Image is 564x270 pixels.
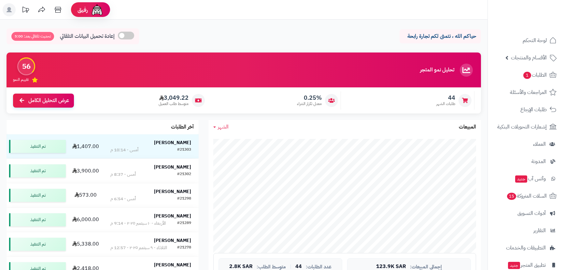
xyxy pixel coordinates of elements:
strong: [PERSON_NAME] [154,237,191,244]
span: 3,049.22 [159,94,189,101]
h3: تحليل نمو المتجر [420,67,454,73]
div: #21298 [177,196,191,202]
img: logo-2.png [520,18,558,32]
span: الشهر [218,123,229,131]
strong: [PERSON_NAME] [154,213,191,219]
div: #21303 [177,147,191,153]
div: تم التنفيذ [9,164,66,177]
a: العملاء [492,136,560,152]
span: رفيق [78,6,88,14]
a: التقارير [492,223,560,238]
a: أدوات التسويق [492,205,560,221]
div: تم التنفيذ [9,189,66,202]
span: العملاء [533,140,546,149]
div: #21289 [177,220,191,227]
td: 3,900.00 [68,159,103,183]
td: 1,407.00 [68,134,103,158]
div: تم التنفيذ [9,238,66,251]
span: السلات المتروكة [506,191,547,201]
span: أدوات التسويق [517,209,546,218]
span: 15 [507,193,516,200]
span: | [290,264,291,269]
span: تطبيق المتجر [507,261,546,270]
a: التطبيقات والخدمات [492,240,560,256]
div: #21302 [177,171,191,178]
span: عرض التحليل الكامل [28,97,69,104]
a: عرض التحليل الكامل [13,94,74,108]
span: طلبات الإرجاع [520,105,547,114]
span: المدونة [531,157,546,166]
span: المراجعات والأسئلة [510,88,547,97]
a: تحديثات المنصة [17,3,34,18]
a: الطلبات1 [492,67,560,83]
span: إعادة تحميل البيانات التلقائي [60,33,115,40]
span: تحديث تلقائي بعد: 5:00 [11,32,54,41]
span: 1 [523,72,531,79]
strong: [PERSON_NAME] [154,164,191,171]
span: طلبات الشهر [436,101,455,107]
div: #21278 [177,245,191,251]
td: 6,000.00 [68,208,103,232]
div: أمس - 8:37 م [110,171,136,178]
td: 573.00 [68,183,103,207]
a: المدونة [492,154,560,169]
span: الأقسام والمنتجات [511,53,547,62]
div: الثلاثاء - ٩ سبتمبر ٢٠٢٥ - 12:57 م [110,245,167,251]
span: الطلبات [523,70,547,80]
a: إشعارات التحويلات البنكية [492,119,560,135]
a: لوحة التحكم [492,33,560,48]
span: معدل تكرار الشراء [297,101,322,107]
a: الشهر [213,123,229,131]
td: 5,338.00 [68,232,103,256]
strong: [PERSON_NAME] [154,139,191,146]
a: السلات المتروكة15 [492,188,560,204]
span: لوحة التحكم [523,36,547,45]
div: أمس - 6:54 م [110,196,136,202]
a: طلبات الإرجاع [492,102,560,117]
p: حياكم الله ، نتمنى لكم تجارة رابحة [404,33,476,40]
span: إشعارات التحويلات البنكية [497,122,547,131]
span: التطبيقات والخدمات [506,243,546,252]
span: متوسط الطلب: [257,264,286,270]
h3: آخر الطلبات [171,124,194,130]
span: 0.25% [297,94,322,101]
span: 44 [436,94,455,101]
strong: [PERSON_NAME] [154,188,191,195]
span: 44 [295,264,302,270]
div: تم التنفيذ [9,140,66,153]
span: 123.9K SAR [376,264,406,270]
span: تقييم النمو [13,77,29,82]
span: وآتس آب [515,174,546,183]
span: جديد [515,175,527,183]
div: الأربعاء - ١٠ سبتمبر ٢٠٢٥ - 9:14 م [110,220,166,227]
span: متوسط طلب العميل [159,101,189,107]
strong: [PERSON_NAME] [154,262,191,268]
span: جديد [508,262,520,269]
a: وآتس آبجديد [492,171,560,187]
span: 2.8K SAR [229,264,253,270]
a: المراجعات والأسئلة [492,84,560,100]
span: التقارير [533,226,546,235]
span: إجمالي المبيعات: [410,264,442,270]
div: أمس - 10:14 م [110,147,138,153]
div: تم التنفيذ [9,213,66,226]
span: عدد الطلبات: [306,264,331,270]
img: ai-face.png [91,3,104,16]
h3: المبيعات [459,124,476,130]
